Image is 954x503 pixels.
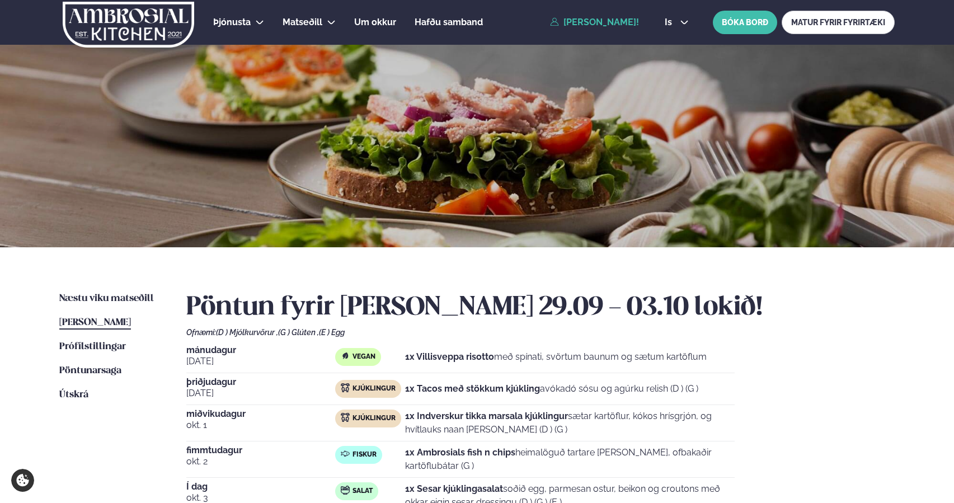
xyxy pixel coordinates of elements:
span: (G ) Glúten , [278,328,319,337]
p: sætar kartöflur, kókos hrísgrjón, og hvítlauks naan [PERSON_NAME] (D ) (G ) [405,410,735,436]
button: is [656,18,698,27]
a: Matseðill [283,16,322,29]
span: Vegan [353,352,375,361]
img: Vegan.svg [341,351,350,360]
span: Kjúklingur [353,384,396,393]
a: Útskrá [59,388,88,402]
span: þriðjudagur [186,378,335,387]
img: fish.svg [341,449,350,458]
span: Útskrá [59,390,88,399]
span: miðvikudagur [186,410,335,419]
strong: 1x Indverskur tikka marsala kjúklingur [405,411,568,421]
span: is [665,18,675,27]
a: Cookie settings [11,469,34,492]
p: avókadó sósu og agúrku relish (D ) (G ) [405,382,698,396]
img: salad.svg [341,486,350,495]
strong: 1x Ambrosials fish n chips [405,447,515,458]
a: Prófílstillingar [59,340,126,354]
strong: 1x Villisveppa risotto [405,351,494,362]
span: [PERSON_NAME] [59,318,131,327]
span: Þjónusta [213,17,251,27]
a: MATUR FYRIR FYRIRTÆKI [782,11,895,34]
span: [DATE] [186,355,335,368]
a: Þjónusta [213,16,251,29]
button: BÓKA BORÐ [713,11,777,34]
a: [PERSON_NAME]! [550,17,639,27]
span: (E ) Egg [319,328,345,337]
span: mánudagur [186,346,335,355]
span: Næstu viku matseðill [59,294,154,303]
span: Pöntunarsaga [59,366,121,375]
span: Kjúklingur [353,414,396,423]
p: heimalöguð tartare [PERSON_NAME], ofbakaðir kartöflubátar (G ) [405,446,735,473]
img: chicken.svg [341,413,350,422]
h2: Pöntun fyrir [PERSON_NAME] 29.09 - 03.10 lokið! [186,292,895,323]
span: Í dag [186,482,335,491]
strong: 1x Sesar kjúklingasalat [405,483,503,494]
span: okt. 1 [186,419,335,432]
p: með spínati, svörtum baunum og sætum kartöflum [405,350,707,364]
span: Fiskur [353,450,377,459]
span: Hafðu samband [415,17,483,27]
span: Salat [353,487,373,496]
a: Pöntunarsaga [59,364,121,378]
a: Um okkur [354,16,396,29]
div: Ofnæmi: [186,328,895,337]
span: [DATE] [186,387,335,400]
span: Matseðill [283,17,322,27]
span: Prófílstillingar [59,342,126,351]
a: Hafðu samband [415,16,483,29]
a: Næstu viku matseðill [59,292,154,305]
img: logo [62,2,195,48]
span: fimmtudagur [186,446,335,455]
strong: 1x Tacos með stökkum kjúkling [405,383,540,394]
span: Um okkur [354,17,396,27]
span: okt. 2 [186,455,335,468]
a: [PERSON_NAME] [59,316,131,330]
img: chicken.svg [341,383,350,392]
span: (D ) Mjólkurvörur , [216,328,278,337]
